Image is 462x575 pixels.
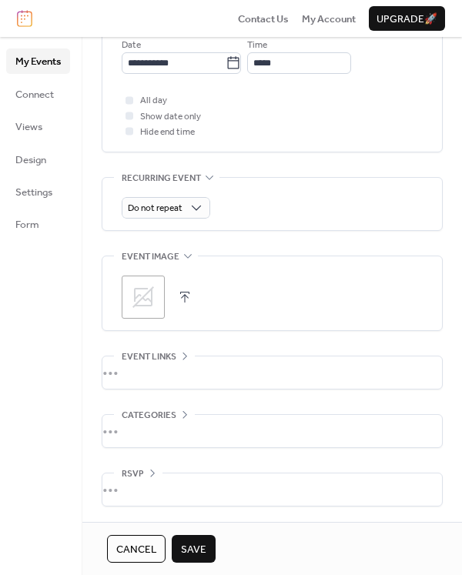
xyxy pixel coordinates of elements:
a: Design [6,147,70,172]
button: Save [172,535,216,563]
span: Upgrade 🚀 [377,12,437,27]
div: ••• [102,356,442,389]
span: Recurring event [122,170,201,186]
span: Do not repeat [128,199,182,217]
span: Hide end time [140,125,195,140]
span: Date [122,38,141,53]
span: Settings [15,185,52,200]
span: My Account [302,12,356,27]
span: My Events [15,54,61,69]
span: RSVP [122,466,144,482]
span: Categories [122,408,176,423]
span: Form [15,217,39,232]
div: ••• [102,473,442,506]
span: Cancel [116,542,156,557]
a: Form [6,212,70,236]
a: My Events [6,48,70,73]
a: Views [6,114,70,139]
a: Contact Us [238,11,289,26]
span: All day [140,93,167,109]
div: ; [122,276,165,319]
span: Views [15,119,42,135]
span: Save [181,542,206,557]
span: Event links [122,349,176,365]
span: Design [15,152,46,168]
span: Event image [122,249,179,265]
span: Connect [15,87,54,102]
a: My Account [302,11,356,26]
button: Upgrade🚀 [369,6,445,31]
button: Cancel [107,535,166,563]
img: logo [17,10,32,27]
span: Show date only [140,109,201,125]
span: Time [247,38,267,53]
a: Settings [6,179,70,204]
span: Contact Us [238,12,289,27]
a: Connect [6,82,70,106]
div: ••• [102,415,442,447]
